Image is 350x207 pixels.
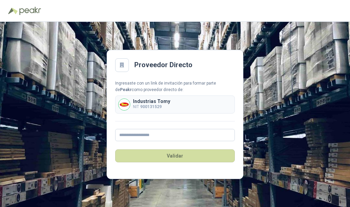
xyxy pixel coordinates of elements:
[119,99,130,110] img: Company Logo
[133,104,170,110] p: NIT
[8,8,18,14] img: Logo
[115,80,235,93] div: Ingresaste con un link de invitación para formar parte de como proveedor directo de:
[140,104,162,109] b: 900131529
[120,87,132,92] b: Peakr
[134,60,192,70] h2: Proveedor Directo
[19,7,41,15] img: Peakr
[133,99,170,104] p: Industrias Tomy
[115,149,235,162] button: Validar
